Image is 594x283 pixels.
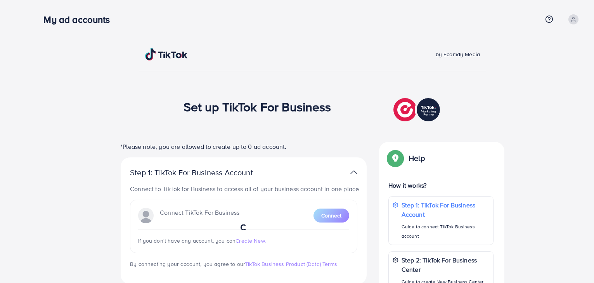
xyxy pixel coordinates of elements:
span: by Ecomdy Media [436,50,480,58]
img: Popup guide [388,151,402,165]
p: Guide to connect TikTok Business account [402,222,489,241]
p: Step 1: TikTok For Business Account [130,168,277,177]
p: Step 1: TikTok For Business Account [402,200,489,219]
h1: Set up TikTok For Business [184,99,331,114]
p: Help [409,154,425,163]
p: Step 2: TikTok For Business Center [402,255,489,274]
p: *Please note, you are allowed to create up to 0 ad account. [121,142,367,151]
img: TikTok partner [350,167,357,178]
p: How it works? [388,181,494,190]
img: TikTok [145,48,188,60]
img: TikTok partner [393,96,442,123]
h3: My ad accounts [43,14,116,25]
